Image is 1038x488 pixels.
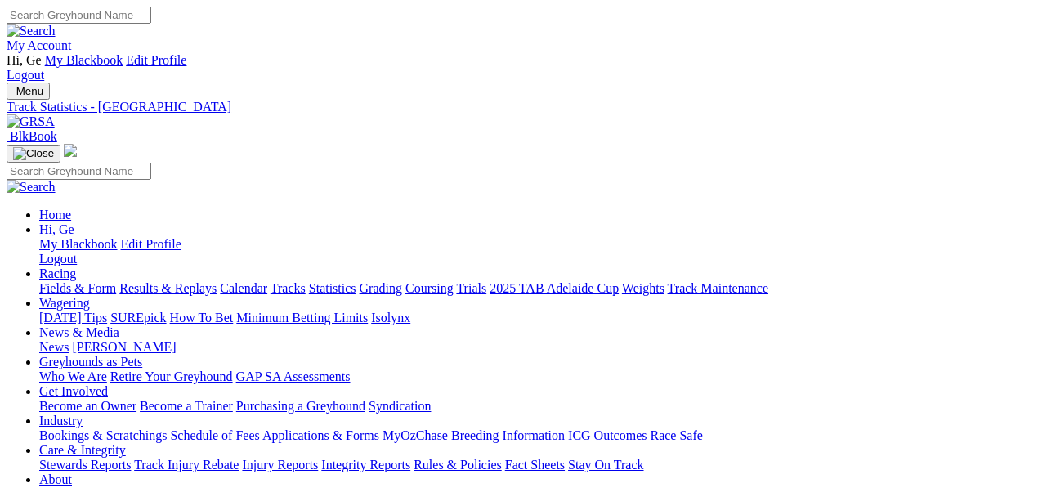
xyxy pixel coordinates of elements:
[39,443,126,457] a: Care & Integrity
[505,458,565,472] a: Fact Sheets
[39,369,1031,384] div: Greyhounds as Pets
[39,414,83,428] a: Industry
[371,311,410,325] a: Isolynx
[7,114,55,129] img: GRSA
[242,458,318,472] a: Injury Reports
[16,85,43,97] span: Menu
[39,369,107,383] a: Who We Are
[360,281,402,295] a: Grading
[72,340,176,354] a: [PERSON_NAME]
[309,281,356,295] a: Statistics
[10,129,57,143] span: BlkBook
[568,428,647,442] a: ICG Outcomes
[140,399,233,413] a: Become a Trainer
[262,428,379,442] a: Applications & Forms
[39,281,116,295] a: Fields & Form
[39,208,71,222] a: Home
[220,281,267,295] a: Calendar
[39,355,142,369] a: Greyhounds as Pets
[7,83,50,100] button: Toggle navigation
[622,281,664,295] a: Weights
[170,311,234,325] a: How To Bet
[405,281,454,295] a: Coursing
[64,144,77,157] img: logo-grsa-white.png
[7,180,56,195] img: Search
[39,428,167,442] a: Bookings & Scratchings
[134,458,239,472] a: Track Injury Rebate
[321,458,410,472] a: Integrity Reports
[110,369,233,383] a: Retire Your Greyhound
[451,428,565,442] a: Breeding Information
[7,7,151,24] input: Search
[45,53,123,67] a: My Blackbook
[119,281,217,295] a: Results & Replays
[7,68,44,82] a: Logout
[7,38,72,52] a: My Account
[236,369,351,383] a: GAP SA Assessments
[7,100,1031,114] a: Track Statistics - [GEOGRAPHIC_DATA]
[39,340,69,354] a: News
[39,340,1031,355] div: News & Media
[39,237,1031,266] div: Hi, Ge
[456,281,486,295] a: Trials
[650,428,702,442] a: Race Safe
[170,428,259,442] a: Schedule of Fees
[39,237,118,251] a: My Blackbook
[110,311,166,325] a: SUREpick
[39,311,1031,325] div: Wagering
[39,325,119,339] a: News & Media
[7,129,57,143] a: BlkBook
[568,458,643,472] a: Stay On Track
[414,458,502,472] a: Rules & Policies
[39,252,77,266] a: Logout
[39,399,136,413] a: Become an Owner
[668,281,768,295] a: Track Maintenance
[39,399,1031,414] div: Get Involved
[7,53,1031,83] div: My Account
[39,311,107,325] a: [DATE] Tips
[236,399,365,413] a: Purchasing a Greyhound
[39,458,1031,472] div: Care & Integrity
[39,428,1031,443] div: Industry
[39,266,76,280] a: Racing
[39,458,131,472] a: Stewards Reports
[383,428,448,442] a: MyOzChase
[13,147,54,160] img: Close
[39,296,90,310] a: Wagering
[39,222,78,236] a: Hi, Ge
[490,281,619,295] a: 2025 TAB Adelaide Cup
[39,472,72,486] a: About
[39,222,74,236] span: Hi, Ge
[236,311,368,325] a: Minimum Betting Limits
[369,399,431,413] a: Syndication
[7,145,60,163] button: Toggle navigation
[7,163,151,180] input: Search
[7,24,56,38] img: Search
[39,384,108,398] a: Get Involved
[126,53,186,67] a: Edit Profile
[7,53,42,67] span: Hi, Ge
[39,281,1031,296] div: Racing
[121,237,181,251] a: Edit Profile
[271,281,306,295] a: Tracks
